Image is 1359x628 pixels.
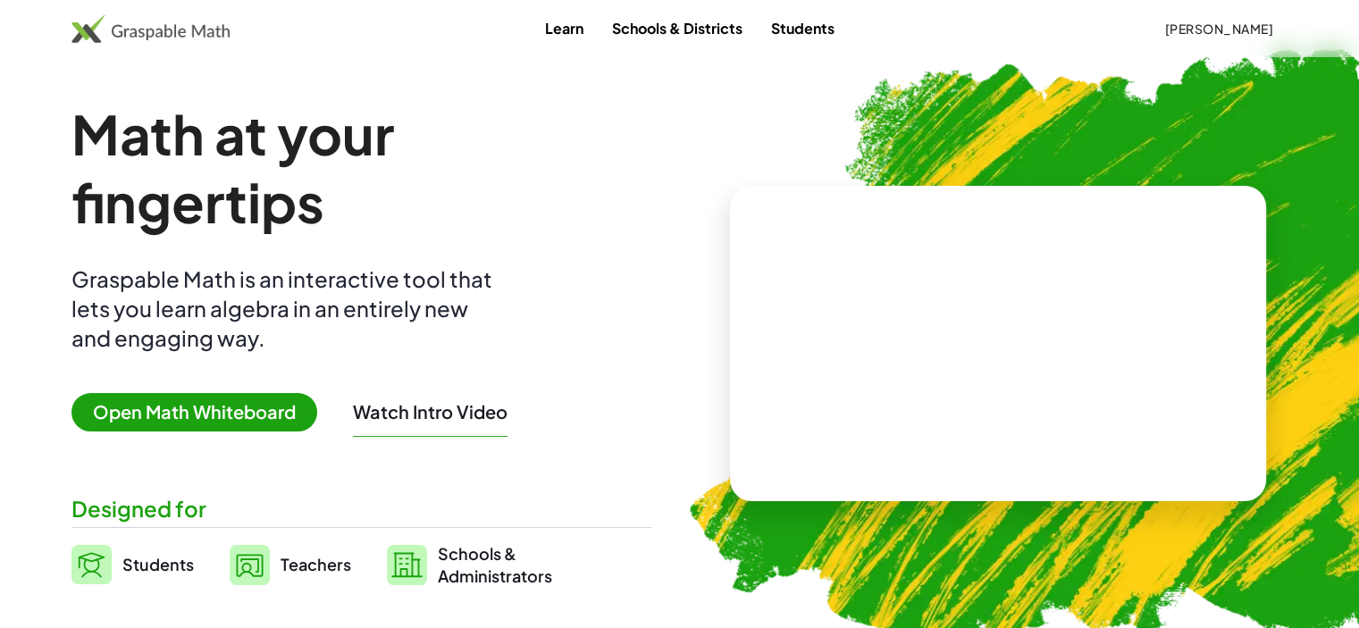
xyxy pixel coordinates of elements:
a: Schools &Administrators [387,542,552,587]
img: svg%3e [230,545,270,585]
span: Open Math Whiteboard [71,393,317,431]
span: Students [122,554,194,574]
img: svg%3e [71,545,112,584]
span: Schools & Administrators [438,542,552,587]
span: [PERSON_NAME] [1164,21,1273,37]
a: Students [757,12,849,45]
button: Watch Intro Video [353,400,508,423]
video: What is this? This is dynamic math notation. Dynamic math notation plays a central role in how Gr... [864,277,1132,411]
a: Learn [531,12,598,45]
a: Schools & Districts [598,12,757,45]
button: [PERSON_NAME] [1150,13,1288,45]
a: Teachers [230,542,351,587]
span: Teachers [281,554,351,574]
img: svg%3e [387,545,427,585]
div: Designed for [71,494,651,523]
h1: Math at your fingertips [71,100,640,236]
div: Graspable Math is an interactive tool that lets you learn algebra in an entirely new and engaging... [71,264,500,353]
a: Open Math Whiteboard [71,404,331,423]
a: Students [71,542,194,587]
